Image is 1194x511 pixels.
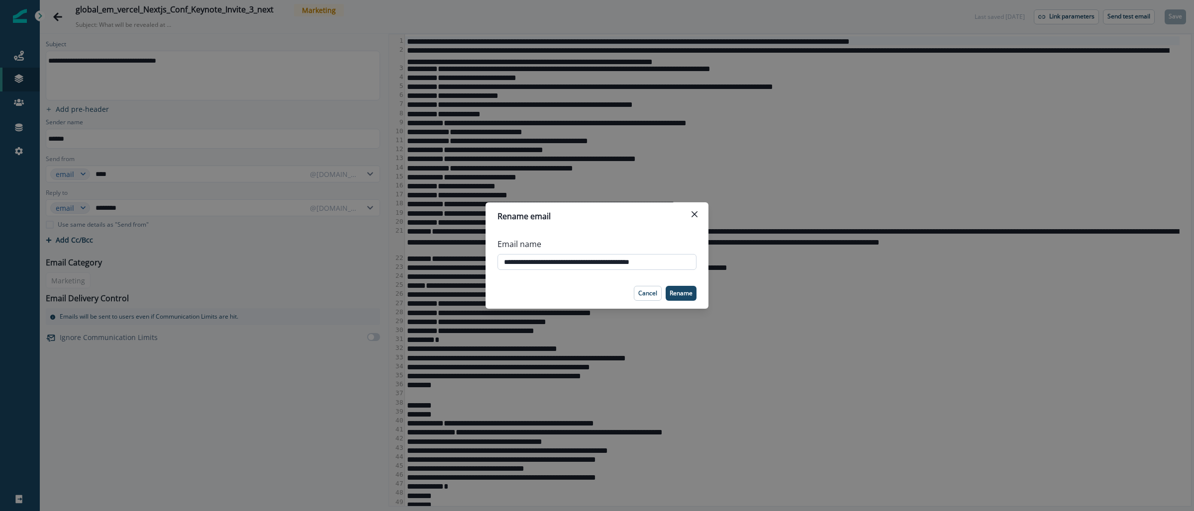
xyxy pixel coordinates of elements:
button: Close [687,206,702,222]
button: Cancel [634,286,662,301]
p: Rename email [497,210,551,222]
p: Cancel [638,290,657,297]
button: Rename [666,286,696,301]
p: Rename [670,290,693,297]
p: Email name [497,238,541,250]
